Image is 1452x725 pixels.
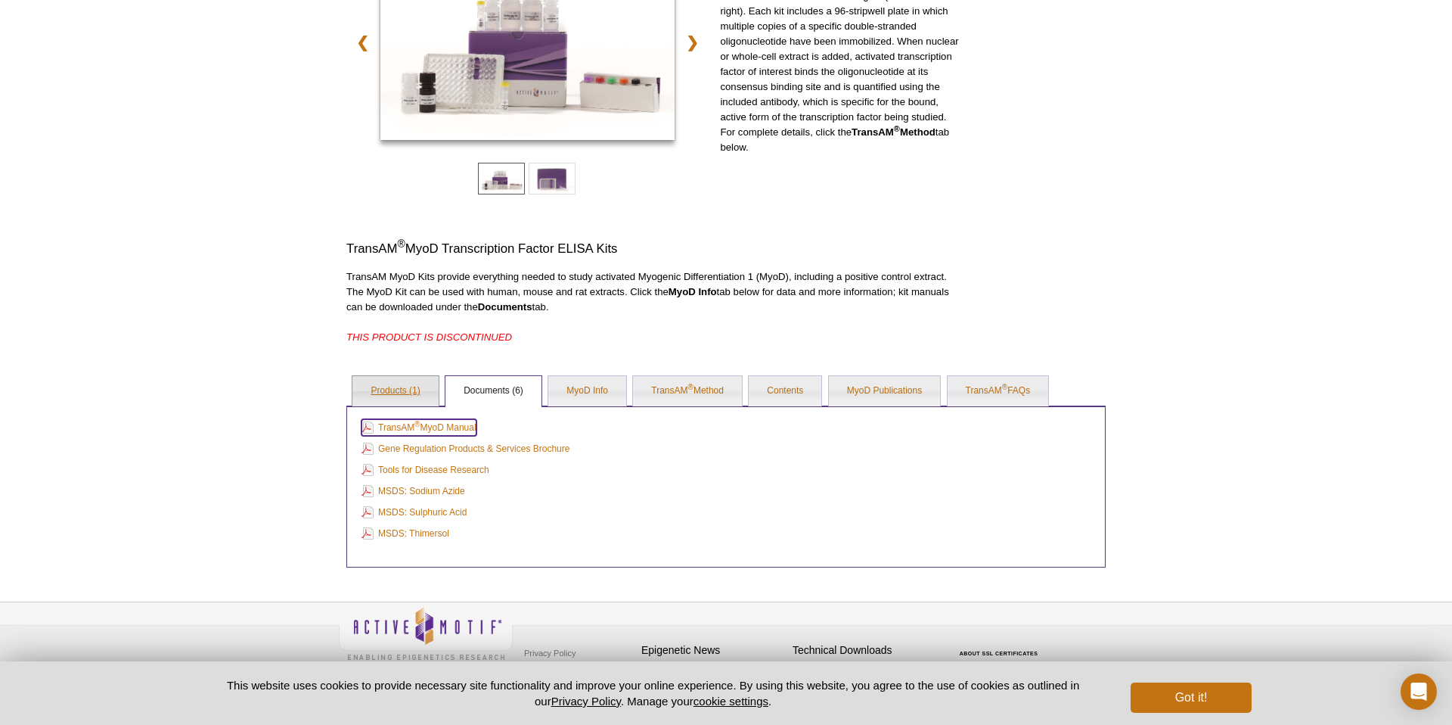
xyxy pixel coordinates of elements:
[361,483,465,499] a: MSDS: Sodium Azide
[749,376,821,406] a: Contents
[1131,683,1252,713] button: Got it!
[944,629,1057,662] table: Click to Verify - This site chose Symantec SSL for secure e-commerce and confidential communicati...
[346,240,962,258] h3: TransAM MyoD Transcription Factor ELISA Kits
[339,602,513,664] img: Active Motif,
[1401,674,1437,710] div: Open Intercom Messenger
[829,376,940,406] a: MyoD Publications
[346,25,379,60] a: ❮
[633,376,742,406] a: TransAM®Method
[346,331,512,343] span: THIS PRODUCT IS DISCONTINUED
[551,695,621,708] a: Privacy Policy
[478,301,532,313] strong: Documents
[693,695,768,708] button: cookie settings
[361,525,449,542] a: MSDS: Thimersol
[894,124,900,133] sup: ®
[669,286,717,297] strong: MyoD Info
[676,25,709,60] a: ❯
[352,376,438,406] a: Products (1)
[200,677,1106,709] p: This website uses cookies to provide necessary site functionality and improve your online experie...
[445,376,541,406] a: Documents (6)
[361,462,489,478] a: Tools for Disease Research
[548,376,626,406] a: MyoD Info
[414,420,420,428] sup: ®
[641,644,785,657] h4: Epigenetic News
[361,419,476,436] a: TransAM®MyoD Manual
[520,642,579,664] a: Privacy Policy
[361,440,569,457] a: Gene Regulation Products & Services Brochure
[960,651,1038,656] a: ABOUT SSL CERTIFICATES
[688,383,693,391] sup: ®
[948,376,1049,406] a: TransAM®FAQs
[397,238,405,250] sup: ®
[346,269,962,315] p: TransAM MyoD Kits provide everything needed to study activated Myogenic Differentiation 1 (MyoD),...
[361,504,467,521] a: MSDS: Sulphuric Acid
[852,126,935,138] strong: TransAM Method
[1002,383,1007,391] sup: ®
[793,644,936,657] h4: Technical Downloads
